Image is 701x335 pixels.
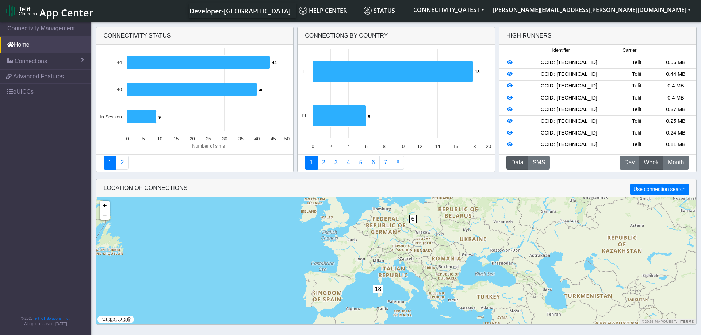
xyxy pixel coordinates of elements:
a: Deployment status [116,156,129,170]
text: 5 [142,136,145,141]
span: 6 [409,215,417,223]
img: knowledge.svg [299,7,307,15]
div: Telit [617,129,656,137]
div: LOCATION OF CONNECTIONS [96,179,696,197]
text: 25 [206,136,211,141]
a: Connections By Country [305,156,318,170]
a: Not Connected for 30 days [392,156,405,170]
span: Advanced Features [13,72,64,81]
div: High Runners [506,31,552,40]
text: 40 [259,88,263,92]
text: 20 [486,144,491,149]
text: 15 [173,136,179,141]
div: 0.25 MB [656,117,695,125]
a: Usage by Carrier [355,156,367,170]
button: Day [620,156,639,170]
div: Telit [617,82,656,90]
div: 0.24 MB [656,129,695,137]
span: Developer-[GEOGRAPHIC_DATA] [189,7,291,15]
span: App Center [39,6,93,19]
a: App Center [6,3,92,19]
div: ICCID: [TECHNICAL_ID] [519,82,617,90]
text: 8 [383,144,386,149]
text: 0 [311,144,314,149]
text: 16 [453,144,458,149]
button: Week [639,156,663,170]
span: Day [624,158,635,167]
span: Status [364,7,395,15]
button: Data [506,156,528,170]
div: Connections By Country [298,27,495,45]
text: Number of sims [192,143,225,149]
a: Zoom in [100,201,110,210]
div: ICCID: [TECHNICAL_ID] [519,70,617,78]
div: 0.11 MB [656,141,695,149]
a: Help center [296,3,361,18]
div: Telit [617,106,656,114]
div: ©2025 MapQuest, | [640,319,696,324]
button: Month [663,156,689,170]
text: 12 [417,144,422,149]
a: Zoom out [100,210,110,220]
div: ICCID: [TECHNICAL_ID] [519,106,617,114]
text: 10 [399,144,405,149]
text: 40 [117,87,122,92]
span: Carrier [623,47,636,54]
div: ICCID: [TECHNICAL_ID] [519,129,617,137]
div: 0.4 MB [656,94,695,102]
text: 2 [329,144,332,149]
div: 0.4 MB [656,82,695,90]
nav: Summary paging [104,156,286,170]
div: 0.56 MB [656,59,695,67]
button: Use connection search [630,184,689,195]
img: status.svg [364,7,372,15]
div: ICCID: [TECHNICAL_ID] [519,94,617,102]
span: Identifier [552,47,570,54]
text: 20 [189,136,195,141]
span: Week [644,158,659,167]
text: 6 [368,114,370,118]
text: 44 [117,59,122,65]
text: 50 [284,136,290,141]
text: 18 [471,144,476,149]
div: Connectivity status [96,27,294,45]
button: SMS [528,156,550,170]
img: logo-telit-cinterion-gw-new.png [6,5,37,17]
text: 14 [435,144,440,149]
div: ICCID: [TECHNICAL_ID] [519,141,617,149]
text: 6 [365,144,368,149]
button: CONNECTIVITY_QATEST [409,3,489,16]
div: 0.44 MB [656,70,695,78]
text: 35 [238,136,244,141]
text: 30 [222,136,227,141]
text: PL [302,113,307,118]
a: 14 Days Trend [367,156,380,170]
div: ICCID: [TECHNICAL_ID] [519,117,617,125]
div: Telit [617,117,656,125]
a: Terms [681,320,694,323]
text: 18 [475,70,479,74]
a: Your current platform instance [189,3,290,18]
span: 18 [373,285,384,293]
span: Help center [299,7,347,15]
text: In Session [100,114,122,120]
text: 40 [254,136,260,141]
text: 45 [271,136,276,141]
div: Telit [617,70,656,78]
a: Usage per Country [330,156,342,170]
nav: Summary paging [305,156,487,170]
a: Carrier [317,156,330,170]
a: Connections By Carrier [342,156,355,170]
div: ICCID: [TECHNICAL_ID] [519,59,617,67]
a: Status [361,3,409,18]
span: Month [668,158,684,167]
a: Zero Session [379,156,392,170]
div: Telit [617,94,656,102]
text: 10 [157,136,162,141]
text: 44 [272,61,277,65]
a: Telit IoT Solutions, Inc. [33,316,69,320]
span: Connections [15,57,47,66]
div: Telit [617,141,656,149]
button: [PERSON_NAME][EMAIL_ADDRESS][PERSON_NAME][DOMAIN_NAME] [489,3,695,16]
text: 4 [347,144,350,149]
